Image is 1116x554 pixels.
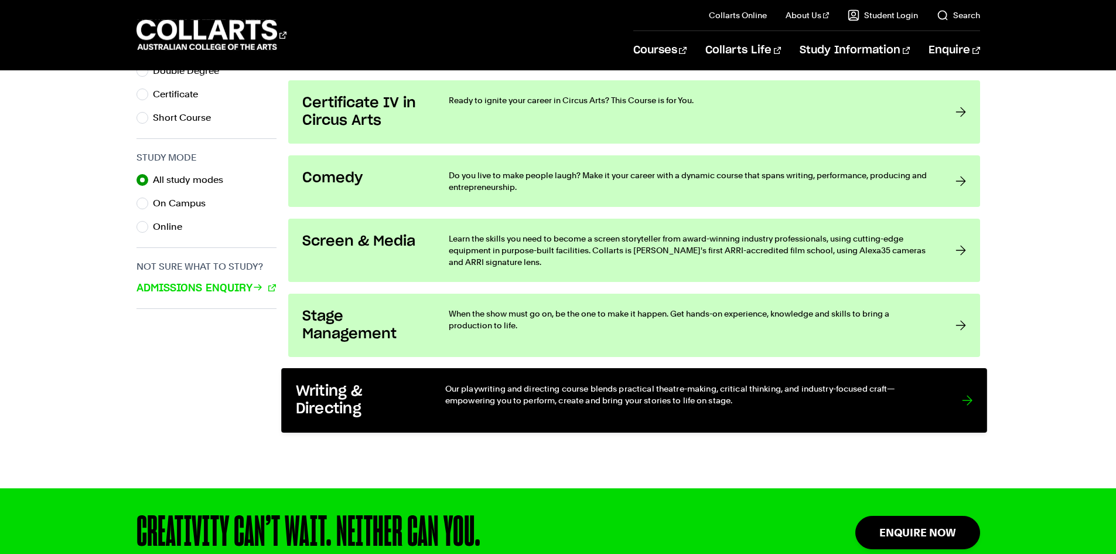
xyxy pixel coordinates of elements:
a: Search [937,9,980,21]
p: Do you live to make people laugh? Make it your career with a dynamic course that spans writing, p... [449,169,932,193]
label: Short Course [153,110,220,126]
a: Collarts Online [709,9,767,21]
h3: Not sure what to study? [136,260,277,274]
div: Go to homepage [136,18,286,52]
h3: Study Mode [136,151,277,165]
a: Admissions Enquiry [136,281,276,296]
label: Double Degree [153,63,228,79]
a: Study Information [800,31,910,70]
a: Stage Management When the show must go on, be the one to make it happen. Get hands-on experience,... [288,294,980,357]
label: Certificate [153,86,207,103]
a: Comedy Do you live to make people laugh? Make it your career with a dynamic course that spans wri... [288,155,980,207]
h3: Writing & Directing [295,382,421,418]
p: Learn the skills you need to become a screen storyteller from award-winning industry professional... [449,233,932,268]
h3: Stage Management [302,308,425,343]
p: When the show must go on, be the one to make it happen. Get hands-on experience, knowledge and sk... [449,308,932,331]
label: On Campus [153,195,215,212]
p: Ready to ignite your career in Circus Arts? This Course is for You. [449,94,932,106]
h3: Certificate IV in Circus Arts [302,94,425,130]
h3: Comedy [302,169,425,187]
a: Enquire [929,31,980,70]
p: Our playwriting and directing course blends practical theatre-making, critical thinking, and indu... [445,382,937,406]
a: Student Login [848,9,918,21]
label: Online [153,219,192,235]
a: Screen & Media Learn the skills you need to become a screen storyteller from award-winning indust... [288,219,980,282]
a: Courses [633,31,687,70]
a: Writing & Directing Our playwriting and directing course blends practical theatre-making, critica... [281,368,987,433]
a: Collarts Life [705,31,781,70]
h3: Screen & Media [302,233,425,250]
div: CREATIVITY CAN’T WAIT. NEITHER CAN YOU. [136,512,780,554]
a: About Us [786,9,829,21]
a: Certificate IV in Circus Arts Ready to ignite your career in Circus Arts? This Course is for You. [288,80,980,144]
a: Enquire Now [855,516,980,549]
label: All study modes [153,172,233,188]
